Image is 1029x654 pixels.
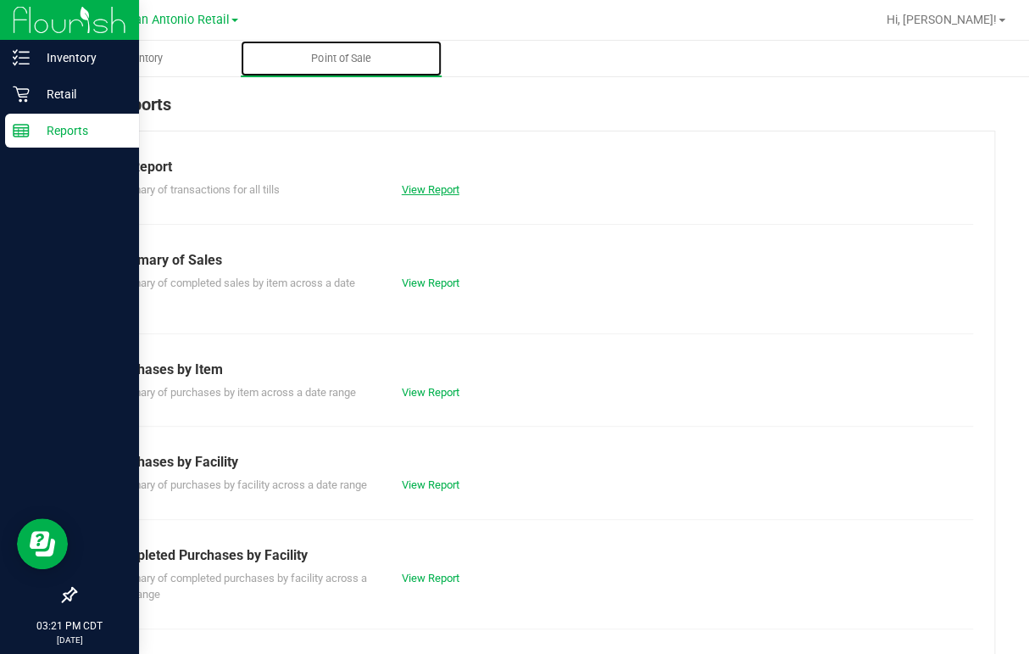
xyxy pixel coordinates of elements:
[8,634,131,646] p: [DATE]
[108,13,230,27] span: TX San Antonio Retail
[17,518,68,569] iframe: Resource center
[402,572,459,584] a: View Report
[30,120,131,141] p: Reports
[8,618,131,634] p: 03:21 PM CDT
[109,157,960,177] div: Till Report
[109,452,960,472] div: Purchases by Facility
[402,277,459,289] a: View Report
[13,49,30,66] inline-svg: Inventory
[30,84,131,104] p: Retail
[109,386,356,399] span: Summary of purchases by item across a date range
[402,183,459,196] a: View Report
[41,41,241,76] a: Inventory
[13,86,30,103] inline-svg: Retail
[887,13,997,26] span: Hi, [PERSON_NAME]!
[241,41,441,76] a: Point of Sale
[109,360,960,380] div: Purchases by Item
[109,545,960,566] div: Completed Purchases by Facility
[13,122,30,139] inline-svg: Reports
[109,478,367,491] span: Summary of purchases by facility across a date range
[97,51,186,66] span: Inventory
[109,250,960,271] div: Summary of Sales
[402,386,459,399] a: View Report
[75,92,995,131] div: POS Reports
[109,277,355,306] span: Summary of completed sales by item across a date range
[288,51,393,66] span: Point of Sale
[109,183,280,196] span: Summary of transactions for all tills
[402,478,459,491] a: View Report
[30,48,131,68] p: Inventory
[109,572,367,601] span: Summary of completed purchases by facility across a date range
